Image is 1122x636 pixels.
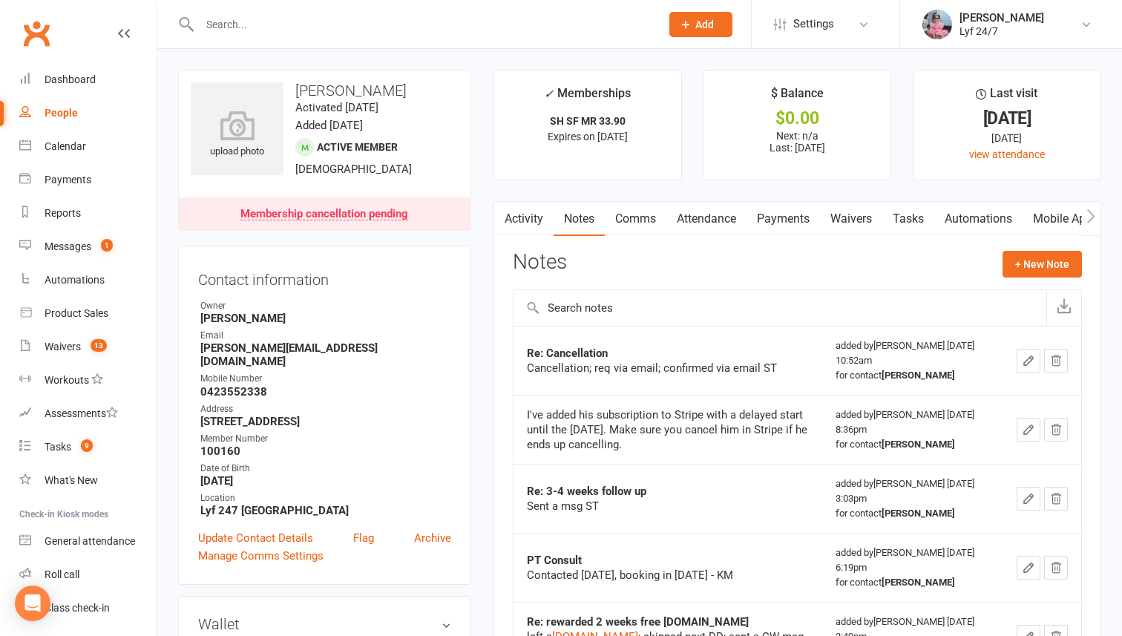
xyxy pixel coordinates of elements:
[15,586,50,621] div: Open Intercom Messenger
[527,499,809,514] div: Sent a msg ST
[19,430,157,464] a: Tasks 9
[548,131,628,142] span: Expires on [DATE]
[19,364,157,397] a: Workouts
[747,202,820,236] a: Payments
[605,202,666,236] a: Comms
[195,14,650,35] input: Search...
[191,82,459,99] h3: [PERSON_NAME]
[19,397,157,430] a: Assessments
[666,202,747,236] a: Attendance
[198,547,324,565] a: Manage Comms Settings
[45,207,81,219] div: Reports
[200,312,451,325] strong: [PERSON_NAME]
[1003,251,1082,278] button: + New Note
[494,202,554,236] a: Activity
[200,474,451,488] strong: [DATE]
[45,474,98,486] div: What's New
[527,407,809,452] div: I've added his subscription to Stripe with a delayed start until the [DATE]. Make sure you cancel...
[836,545,990,590] div: added by [PERSON_NAME] [DATE] 6:19pm
[101,239,113,252] span: 1
[882,202,934,236] a: Tasks
[45,274,105,286] div: Automations
[200,329,451,343] div: Email
[19,525,157,558] a: General attendance kiosk mode
[200,299,451,313] div: Owner
[882,439,955,450] strong: [PERSON_NAME]
[414,529,451,547] a: Archive
[836,476,990,521] div: added by [PERSON_NAME] [DATE] 3:03pm
[198,616,451,632] h3: Wallet
[717,111,877,126] div: $0.00
[353,529,374,547] a: Flag
[544,87,554,101] i: ✓
[527,568,809,583] div: Contacted [DATE], booking in [DATE] - KM
[836,407,990,452] div: added by [PERSON_NAME] [DATE] 8:36pm
[959,24,1044,38] div: Lyf 24/7
[544,84,631,111] div: Memberships
[45,73,96,85] div: Dashboard
[45,307,108,319] div: Product Sales
[19,197,157,230] a: Reports
[19,297,157,330] a: Product Sales
[295,101,378,114] time: Activated [DATE]
[81,439,93,452] span: 9
[959,11,1044,24] div: [PERSON_NAME]
[527,347,608,360] strong: Re: Cancellation
[927,130,1087,146] div: [DATE]
[550,115,626,127] strong: SH SF MR 33.90
[45,374,89,386] div: Workouts
[820,202,882,236] a: Waivers
[19,96,157,130] a: People
[882,508,955,519] strong: [PERSON_NAME]
[19,558,157,591] a: Roll call
[191,111,283,160] div: upload photo
[200,462,451,476] div: Date of Birth
[200,491,451,505] div: Location
[45,407,118,419] div: Assessments
[200,341,451,368] strong: [PERSON_NAME][EMAIL_ADDRESS][DOMAIN_NAME]
[19,330,157,364] a: Waivers 13
[19,591,157,625] a: Class kiosk mode
[19,464,157,497] a: What's New
[295,119,363,132] time: Added [DATE]
[45,140,86,152] div: Calendar
[513,251,567,278] h3: Notes
[18,15,55,52] a: Clubworx
[45,568,79,580] div: Roll call
[527,361,809,376] div: Cancellation; req via email; confirmed via email ST
[771,84,824,111] div: $ Balance
[882,577,955,588] strong: [PERSON_NAME]
[45,174,91,186] div: Payments
[922,10,952,39] img: thumb_image1747747990.png
[527,485,646,498] strong: Re: 3-4 weeks follow up
[695,19,714,30] span: Add
[717,130,877,154] p: Next: n/a Last: [DATE]
[200,504,451,517] strong: Lyf 247 [GEOGRAPHIC_DATA]
[198,266,451,288] h3: Contact information
[793,7,834,41] span: Settings
[836,338,990,383] div: added by [PERSON_NAME] [DATE] 10:52am
[295,163,412,176] span: [DEMOGRAPHIC_DATA]
[45,535,135,547] div: General attendance
[45,602,110,614] div: Class check-in
[554,202,605,236] a: Notes
[45,341,81,353] div: Waivers
[240,209,408,220] div: Membership cancellation pending
[45,240,91,252] div: Messages
[19,63,157,96] a: Dashboard
[45,441,71,453] div: Tasks
[976,84,1037,111] div: Last visit
[19,230,157,263] a: Messages 1
[200,432,451,446] div: Member Number
[19,130,157,163] a: Calendar
[200,415,451,428] strong: [STREET_ADDRESS]
[200,372,451,386] div: Mobile Number
[19,163,157,197] a: Payments
[317,141,398,153] span: Active member
[45,107,78,119] div: People
[200,445,451,458] strong: 100160
[527,615,749,629] strong: Re: rewarded 2 weeks free [DOMAIN_NAME]
[669,12,732,37] button: Add
[198,529,313,547] a: Update Contact Details
[927,111,1087,126] div: [DATE]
